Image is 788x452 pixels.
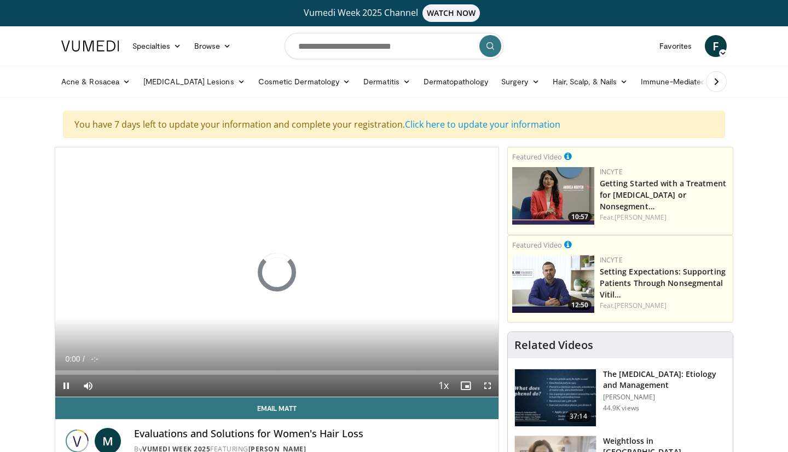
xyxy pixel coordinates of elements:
[63,4,725,22] a: Vumedi Week 2025 ChannelWATCH NOW
[455,375,477,397] button: Enable picture-in-picture mode
[615,301,667,310] a: [PERSON_NAME]
[55,370,499,375] div: Progress Bar
[603,404,639,413] p: 44.9K views
[515,369,596,426] img: c5af237d-e68a-4dd3-8521-77b3daf9ece4.150x105_q85_crop-smart_upscale.jpg
[565,411,592,422] span: 37:14
[600,178,726,211] a: Getting Started with a Treatment for [MEDICAL_DATA] or Nonsegment…
[653,35,698,57] a: Favorites
[514,369,726,427] a: 37:14 The [MEDICAL_DATA]: Etiology and Management [PERSON_NAME] 44.9K views
[546,71,634,93] a: Hair, Scalp, & Nails
[405,118,560,130] a: Click here to update your information
[188,35,238,57] a: Browse
[568,212,592,222] span: 10:57
[91,354,98,363] span: -:-
[137,71,252,93] a: [MEDICAL_DATA] Lesions
[65,354,80,363] span: 0:00
[600,266,726,300] a: Setting Expectations: Supporting Patients Through Nonsegmental Vitil…
[600,213,728,222] div: Feat.
[512,152,562,162] small: Featured Video
[55,375,77,397] button: Pause
[600,301,728,311] div: Feat.
[55,147,499,397] video-js: Video Player
[603,369,726,391] h3: The [MEDICAL_DATA]: Etiology and Management
[252,71,357,93] a: Cosmetic Dermatology
[600,167,623,176] a: Incyte
[357,71,417,93] a: Dermatitis
[512,255,594,313] a: 12:50
[512,167,594,225] img: e02a99de-beb8-4d69-a8cb-018b1ffb8f0c.png.150x105_q85_crop-smart_upscale.jpg
[61,41,119,52] img: VuMedi Logo
[422,4,480,22] span: WATCH NOW
[514,339,593,352] h4: Related Videos
[600,255,623,265] a: Incyte
[77,375,99,397] button: Mute
[634,71,723,93] a: Immune-Mediated
[512,240,562,250] small: Featured Video
[83,354,85,363] span: /
[134,428,490,440] h4: Evaluations and Solutions for Women's Hair Loss
[55,397,499,419] a: Email Matt
[55,71,137,93] a: Acne & Rosacea
[512,167,594,225] a: 10:57
[603,393,726,402] p: [PERSON_NAME]
[126,35,188,57] a: Specialties
[495,71,546,93] a: Surgery
[477,375,499,397] button: Fullscreen
[63,111,725,138] div: You have 7 days left to update your information and complete your registration.
[417,71,495,93] a: Dermatopathology
[512,255,594,313] img: 98b3b5a8-6d6d-4e32-b979-fd4084b2b3f2.png.150x105_q85_crop-smart_upscale.jpg
[568,300,592,310] span: 12:50
[433,375,455,397] button: Playback Rate
[615,213,667,222] a: [PERSON_NAME]
[705,35,727,57] a: F
[285,33,503,59] input: Search topics, interventions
